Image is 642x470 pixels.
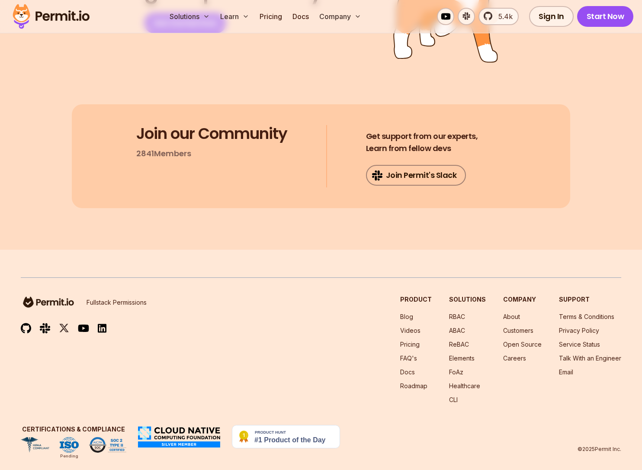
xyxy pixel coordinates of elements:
a: Sign In [529,6,574,27]
div: Pending [60,453,78,460]
img: HIPAA [21,437,49,453]
img: logo [21,295,76,309]
a: Elements [449,354,475,362]
a: Roadmap [400,382,427,390]
h3: Join our Community [136,125,287,142]
button: Solutions [166,8,213,25]
a: Videos [400,327,421,334]
a: Start Now [577,6,634,27]
h3: Solutions [449,295,486,304]
a: 5.4k [478,8,519,25]
h3: Support [559,295,621,304]
h3: Product [400,295,432,304]
img: twitter [59,323,69,334]
a: Talk With an Engineer [559,354,621,362]
p: © 2025 Permit Inc. [578,446,621,453]
button: Learn [217,8,253,25]
a: RBAC [449,313,465,320]
img: ISO [60,437,79,453]
a: ReBAC [449,341,469,348]
a: Privacy Policy [559,327,599,334]
h3: Certifications & Compliance [21,425,126,434]
img: github [21,323,31,334]
a: Customers [503,327,533,334]
a: Email [559,368,573,376]
h3: Company [503,295,542,304]
img: slack [40,322,50,334]
a: Healthcare [449,382,480,390]
p: Fullstack Permissions [87,298,147,307]
a: Blog [400,313,413,320]
img: SOC [89,437,126,453]
span: Get support from our experts, [366,130,478,142]
p: 2841 Members [136,148,191,160]
a: Open Source [503,341,542,348]
a: Terms & Conditions [559,313,614,320]
img: Permit.io - Never build permissions again | Product Hunt [232,425,340,448]
a: Docs [400,368,415,376]
a: CLI [449,396,458,403]
a: FAQ's [400,354,417,362]
a: Pricing [256,8,286,25]
button: Company [316,8,365,25]
a: Service Status [559,341,600,348]
a: Docs [289,8,312,25]
h4: Learn from fellow devs [366,130,478,155]
img: youtube [78,323,89,333]
a: Pricing [400,341,420,348]
a: Careers [503,354,526,362]
span: 5.4k [493,11,513,22]
a: ABAC [449,327,465,334]
a: FoAz [449,368,463,376]
img: Permit logo [9,2,93,31]
img: linkedin [98,323,106,333]
a: Join Permit's Slack [366,165,466,186]
a: About [503,313,520,320]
